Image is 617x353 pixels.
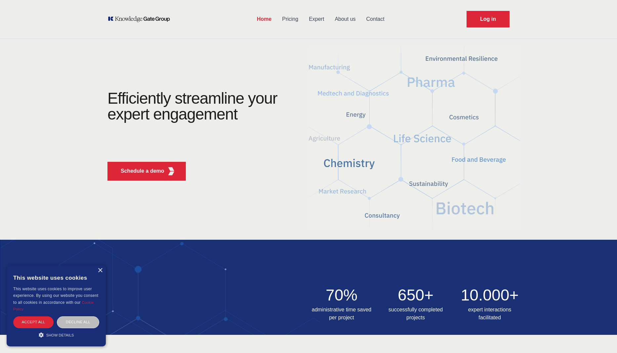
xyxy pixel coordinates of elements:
[304,11,329,28] a: Expert
[13,287,98,305] span: This website uses cookies to improve user experience. By using our website you consent to all coo...
[107,162,186,181] button: Schedule a demoKGG Fifth Element RED
[457,306,523,322] h3: expert interactions facilitated
[277,11,304,28] a: Pricing
[121,167,164,175] p: Schedule a demo
[457,287,523,303] h2: 10.000+
[308,287,375,303] h2: 70%
[308,306,375,322] h3: administrative time saved per project
[383,287,449,303] h2: 650+
[13,270,99,286] div: This website uses cookies
[308,43,520,233] img: KGG Fifth Element RED
[107,89,277,123] h1: Efficiently streamline your expert engagement
[57,316,99,328] div: Decline all
[98,268,103,273] div: Close
[167,167,175,175] img: KGG Fifth Element RED
[361,11,390,28] a: Contact
[46,333,74,337] span: Show details
[329,11,361,28] a: About us
[383,306,449,322] h3: successfully completed projects
[13,332,99,338] div: Show details
[13,300,94,311] a: Cookie Policy
[107,16,175,22] a: KOL Knowledge Platform: Talk to Key External Experts (KEE)
[252,11,277,28] a: Home
[13,316,54,328] div: Accept all
[467,11,510,27] a: Request Demo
